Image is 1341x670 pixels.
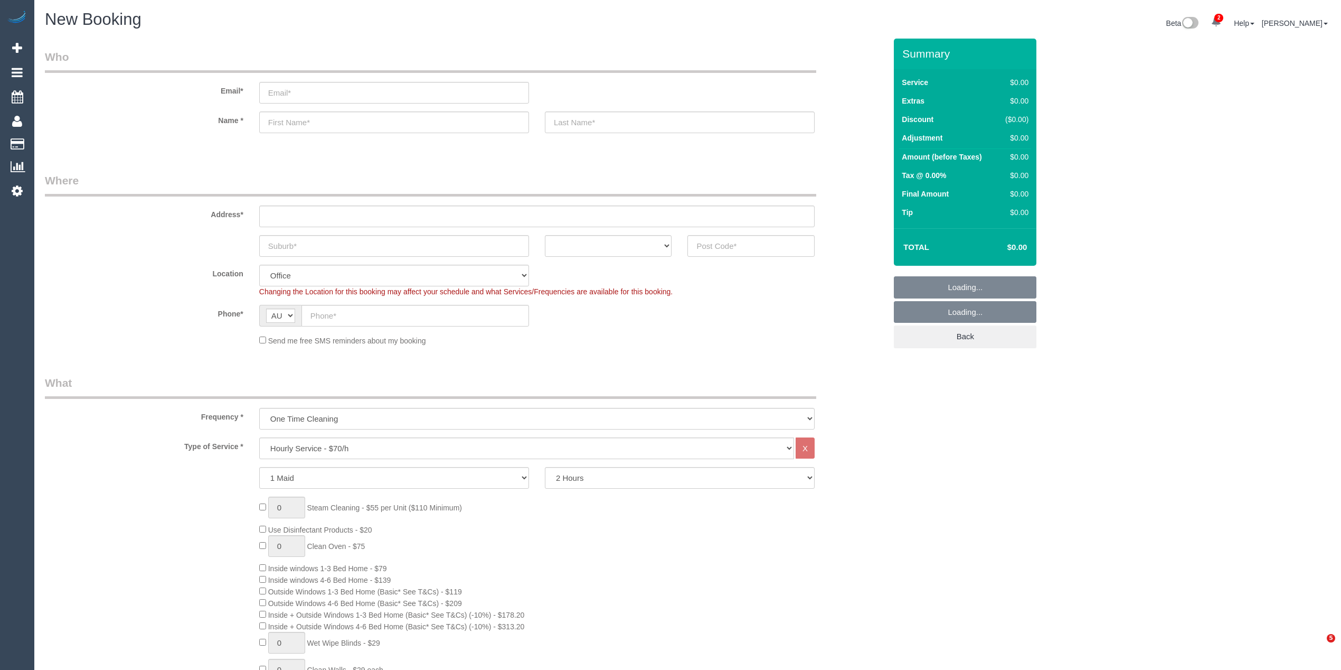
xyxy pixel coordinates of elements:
span: 5 [1327,634,1335,643]
input: Post Code* [687,235,815,257]
span: Inside + Outside Windows 1-3 Bed Home (Basic* See T&Cs) (-10%) - $178.20 [268,611,525,619]
a: 2 [1206,11,1226,34]
div: $0.00 [1000,133,1028,143]
label: Address* [37,206,251,220]
label: Frequency * [37,408,251,422]
div: $0.00 [1000,170,1028,181]
legend: What [45,375,816,399]
span: Clean Oven - $75 [307,542,365,551]
label: Adjustment [902,133,942,143]
label: Location [37,265,251,279]
legend: Who [45,49,816,73]
a: Help [1234,19,1254,27]
div: $0.00 [1000,77,1028,88]
img: New interface [1181,17,1198,31]
span: Use Disinfectant Products - $20 [268,526,372,534]
img: Automaid Logo [6,11,27,25]
span: New Booking [45,10,141,29]
a: [PERSON_NAME] [1262,19,1328,27]
div: $0.00 [1000,96,1028,106]
span: Outside Windows 4-6 Bed Home (Basic* See T&Cs) - $209 [268,599,462,608]
div: $0.00 [1000,207,1028,218]
label: Type of Service * [37,438,251,452]
input: First Name* [259,111,529,133]
h3: Summary [902,48,1031,60]
input: Last Name* [545,111,815,133]
span: Inside windows 1-3 Bed Home - $79 [268,564,387,573]
label: Phone* [37,305,251,319]
label: Tax @ 0.00% [902,170,946,181]
label: Extras [902,96,924,106]
span: Wet Wipe Blinds - $29 [307,639,380,647]
legend: Where [45,173,816,197]
input: Email* [259,82,529,104]
a: Beta [1166,19,1199,27]
label: Name * [37,111,251,126]
div: $0.00 [1000,152,1028,162]
span: Outside Windows 1-3 Bed Home (Basic* See T&Cs) - $119 [268,588,462,596]
input: Phone* [301,305,529,327]
span: Changing the Location for this booking may affect your schedule and what Services/Frequencies are... [259,287,673,296]
label: Tip [902,207,913,218]
span: Inside + Outside Windows 4-6 Bed Home (Basic* See T&Cs) (-10%) - $313.20 [268,622,525,631]
input: Suburb* [259,235,529,257]
span: Steam Cleaning - $55 per Unit ($110 Minimum) [307,504,462,512]
span: Send me free SMS reminders about my booking [268,337,426,345]
strong: Total [903,243,929,252]
label: Amount (before Taxes) [902,152,981,162]
span: Inside windows 4-6 Bed Home - $139 [268,576,391,584]
a: Back [894,325,1036,348]
div: ($0.00) [1000,114,1028,125]
h4: $0.00 [976,243,1027,252]
div: $0.00 [1000,189,1028,199]
iframe: Intercom live chat [1305,634,1330,659]
label: Discount [902,114,933,125]
label: Service [902,77,928,88]
label: Email* [37,82,251,96]
label: Final Amount [902,189,949,199]
span: 2 [1214,14,1223,22]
